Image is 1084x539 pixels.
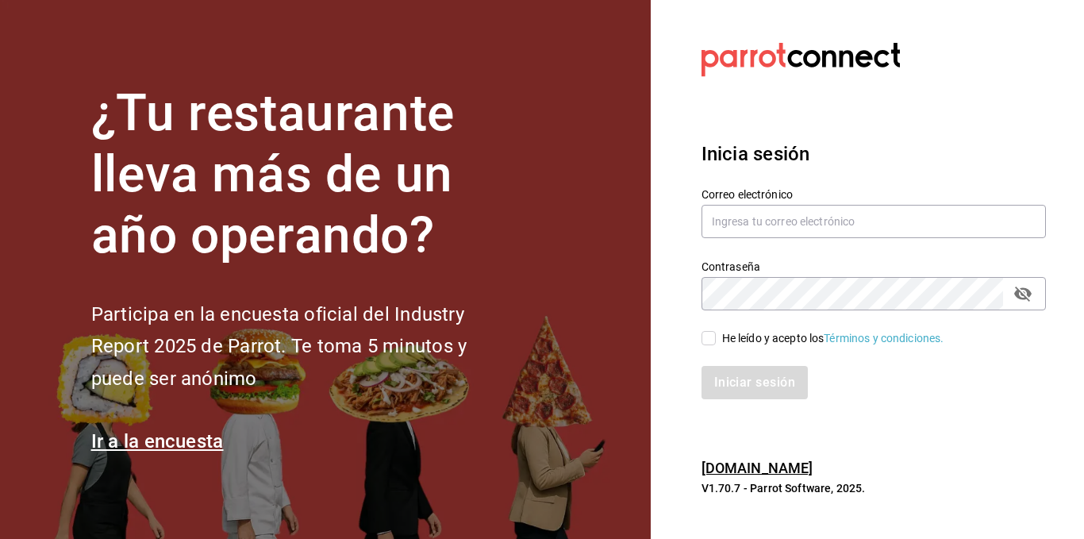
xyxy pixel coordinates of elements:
a: Ir a la encuesta [91,430,224,452]
a: Términos y condiciones. [824,332,944,345]
a: [DOMAIN_NAME] [702,460,813,476]
label: Contraseña [702,261,1046,272]
input: Ingresa tu correo electrónico [702,205,1046,238]
button: passwordField [1009,280,1036,307]
h3: Inicia sesión [702,140,1046,168]
h2: Participa en la encuesta oficial del Industry Report 2025 de Parrot. Te toma 5 minutos y puede se... [91,298,520,395]
div: He leído y acepto los [722,330,944,347]
label: Correo electrónico [702,189,1046,200]
p: V1.70.7 - Parrot Software, 2025. [702,480,1046,496]
h1: ¿Tu restaurante lleva más de un año operando? [91,83,520,266]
